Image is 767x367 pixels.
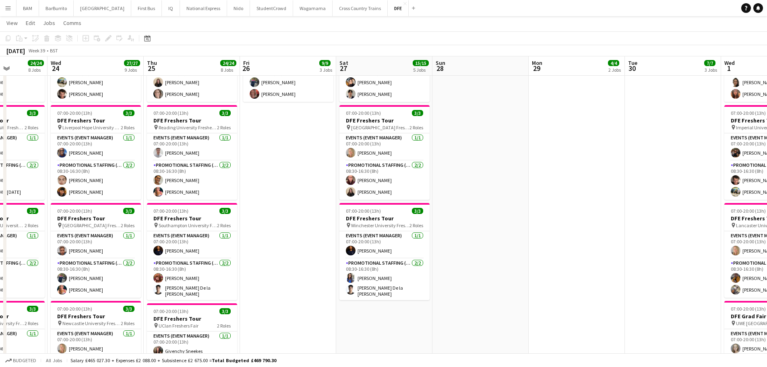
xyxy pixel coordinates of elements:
button: BAM [17,0,39,16]
button: First Bus [131,0,162,16]
button: DFE [388,0,409,16]
span: Budgeted [13,358,36,363]
span: All jobs [44,357,64,363]
button: Wagamama [293,0,333,16]
button: Budgeted [4,356,37,365]
div: [DATE] [6,47,25,55]
button: Cross Country Trains [333,0,388,16]
span: Edit [26,19,35,27]
span: View [6,19,18,27]
button: StudentCrowd [250,0,293,16]
a: Comms [60,18,85,28]
span: Jobs [43,19,55,27]
button: [GEOGRAPHIC_DATA] [74,0,131,16]
span: Comms [63,19,81,27]
a: View [3,18,21,28]
div: BST [50,48,58,54]
a: Jobs [40,18,58,28]
div: Salary £465 027.30 + Expenses £2 088.00 + Subsistence £2 675.00 = [70,357,276,363]
button: National Express [180,0,227,16]
button: BarBurrito [39,0,74,16]
span: Total Budgeted £469 790.30 [212,357,276,363]
button: Nido [227,0,250,16]
button: IQ [162,0,180,16]
a: Edit [23,18,38,28]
